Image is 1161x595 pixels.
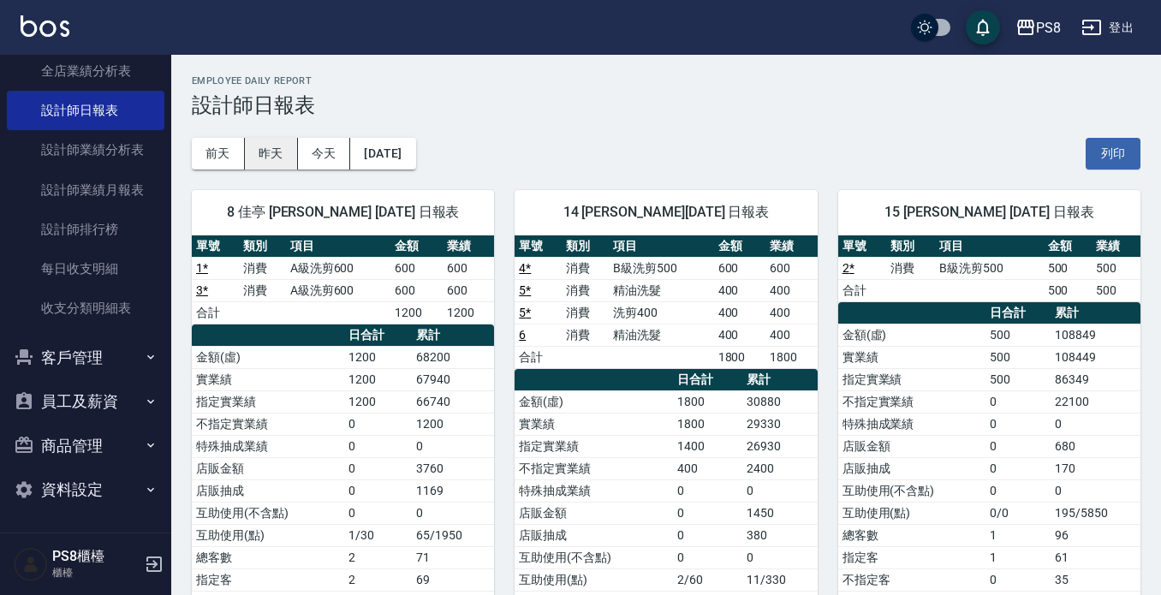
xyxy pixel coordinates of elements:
td: 108849 [1051,324,1140,346]
a: 設計師日報表 [7,91,164,130]
td: 29330 [742,413,817,435]
td: 實業績 [515,413,673,435]
button: 前天 [192,138,245,170]
td: 1800 [714,346,766,368]
td: 400 [714,301,766,324]
td: 不指定實業績 [515,457,673,479]
th: 累計 [412,324,495,347]
a: 設計師業績月報表 [7,170,164,210]
a: 收支分類明細表 [7,289,164,328]
td: 2 [344,568,412,591]
td: 互助使用(點) [838,502,985,524]
td: 680 [1051,435,1140,457]
td: 0 [742,546,817,568]
td: 500 [1044,257,1093,279]
td: 1200 [443,301,495,324]
td: 400 [714,279,766,301]
td: 金額(虛) [515,390,673,413]
td: A級洗剪600 [286,257,391,279]
td: 0/0 [985,502,1051,524]
td: 互助使用(不含點) [838,479,985,502]
td: 1450 [742,502,817,524]
td: 店販金額 [515,502,673,524]
button: save [966,10,1000,45]
th: 業績 [1092,235,1140,258]
span: 15 [PERSON_NAME] [DATE] 日報表 [859,204,1120,221]
th: 項目 [286,235,391,258]
th: 累計 [742,369,817,391]
td: 61 [1051,546,1140,568]
th: 日合計 [344,324,412,347]
th: 金額 [1044,235,1093,258]
td: 0 [344,502,412,524]
a: 每日收支明細 [7,249,164,289]
td: 0 [1051,479,1140,502]
td: 0 [985,568,1051,591]
td: 特殊抽成業績 [192,435,344,457]
td: 精油洗髮 [609,279,714,301]
td: 合計 [192,301,239,324]
td: 1 [985,546,1051,568]
td: 0 [673,479,742,502]
td: 0 [742,479,817,502]
th: 類別 [886,235,935,258]
td: 消費 [562,324,609,346]
td: 指定客 [192,568,344,591]
td: 2400 [742,457,817,479]
td: 1200 [412,413,495,435]
td: 指定實業績 [515,435,673,457]
td: 1/30 [344,524,412,546]
td: 洗剪400 [609,301,714,324]
td: 消費 [562,279,609,301]
td: 26930 [742,435,817,457]
button: PS8 [1009,10,1068,45]
td: 不指定實業績 [838,390,985,413]
button: 員工及薪資 [7,379,164,424]
td: 195/5850 [1051,502,1140,524]
td: 0 [412,435,495,457]
td: 0 [673,546,742,568]
td: 實業績 [192,368,344,390]
td: 總客數 [838,524,985,546]
td: 1 [985,524,1051,546]
td: 1200 [344,390,412,413]
span: 8 佳亭 [PERSON_NAME] [DATE] 日報表 [212,204,473,221]
p: 櫃檯 [52,565,140,580]
td: 22100 [1051,390,1140,413]
th: 項目 [935,235,1044,258]
td: 1169 [412,479,495,502]
button: 資料設定 [7,467,164,512]
td: 消費 [562,257,609,279]
td: 0 [1051,413,1140,435]
td: 不指定實業績 [192,413,344,435]
td: 互助使用(不含點) [515,546,673,568]
td: 1200 [344,346,412,368]
td: 66740 [412,390,495,413]
td: 86349 [1051,368,1140,390]
button: 今天 [298,138,351,170]
td: 店販金額 [192,457,344,479]
button: 列印 [1086,138,1140,170]
td: 30880 [742,390,817,413]
td: 0 [344,457,412,479]
td: 特殊抽成業績 [515,479,673,502]
td: 68200 [412,346,495,368]
td: 精油洗髮 [609,324,714,346]
td: 店販抽成 [515,524,673,546]
td: 400 [673,457,742,479]
h3: 設計師日報表 [192,93,1140,117]
td: 0 [673,524,742,546]
td: 400 [765,324,818,346]
table: a dense table [192,235,494,324]
button: 登出 [1075,12,1140,44]
td: 消費 [239,257,286,279]
td: B級洗剪500 [609,257,714,279]
td: 1400 [673,435,742,457]
td: 500 [985,324,1051,346]
a: 設計師排行榜 [7,210,164,249]
td: 互助使用(不含點) [192,502,344,524]
th: 累計 [1051,302,1140,324]
td: 108449 [1051,346,1140,368]
button: [DATE] [350,138,415,170]
td: 總客數 [192,546,344,568]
